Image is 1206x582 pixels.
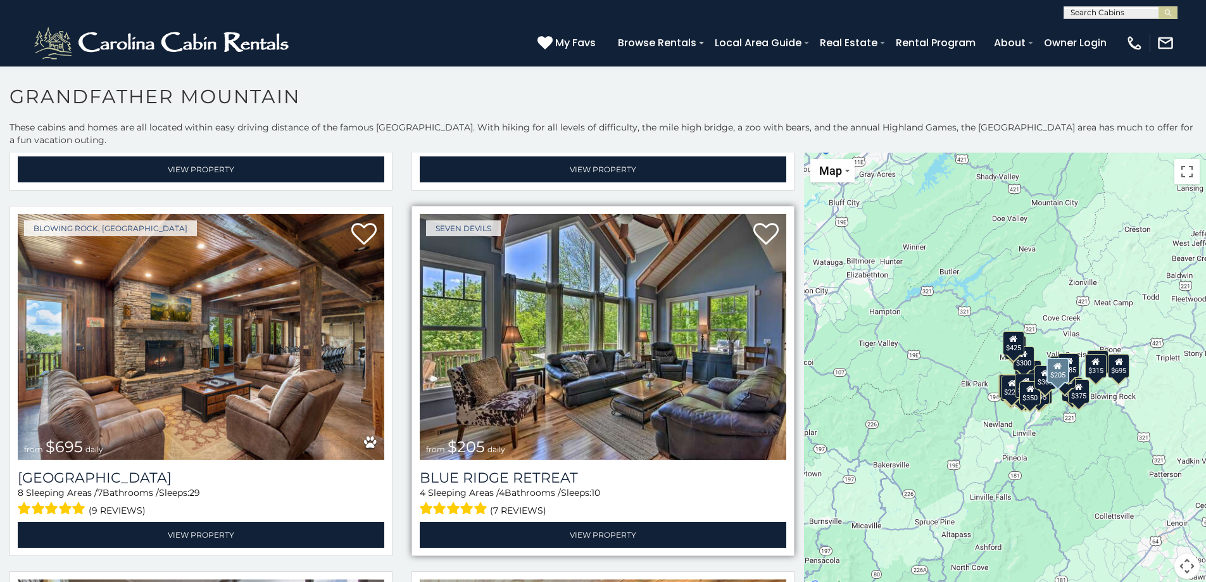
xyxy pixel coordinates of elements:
[420,214,786,460] a: Blue Ridge Retreat from $205 daily
[999,374,1021,398] div: $420
[18,486,384,519] div: Sleeping Areas / Bathrooms / Sleeps:
[24,220,197,236] a: Blowing Rock, [GEOGRAPHIC_DATA]
[1003,331,1024,355] div: $425
[1109,353,1130,377] div: $695
[1015,374,1037,398] div: $300
[18,214,384,460] a: Renaissance Lodge from $695 daily
[420,522,786,548] a: View Property
[89,502,146,519] span: (9 reviews)
[813,32,884,54] a: Real Estate
[97,487,103,498] span: 7
[351,222,377,248] a: Add to favorites
[18,156,384,182] a: View Property
[490,502,546,519] span: (7 reviews)
[1068,379,1090,403] div: $375
[1062,377,1083,401] div: $375
[24,445,43,454] span: from
[1015,360,1041,384] div: $1,095
[18,487,23,498] span: 8
[1174,554,1200,579] button: Map camera controls
[810,159,855,182] button: Change map style
[988,32,1032,54] a: About
[1034,365,1056,389] div: $305
[189,487,200,498] span: 29
[1019,381,1041,405] div: $350
[1126,34,1143,52] img: phone-regular-white.png
[1157,34,1174,52] img: mail-regular-white.png
[1013,346,1034,370] div: $300
[1038,32,1113,54] a: Owner Login
[420,156,786,182] a: View Property
[18,469,384,486] h3: Renaissance Lodge
[819,164,842,177] span: Map
[591,487,600,498] span: 10
[420,486,786,519] div: Sleeping Areas / Bathrooms / Sleeps:
[426,220,501,236] a: Seven Devils
[499,487,505,498] span: 4
[555,35,596,51] span: My Favs
[420,487,425,498] span: 4
[18,469,384,486] a: [GEOGRAPHIC_DATA]
[18,522,384,548] a: View Property
[1054,364,1076,388] div: $195
[420,469,786,486] a: Blue Ridge Retreat
[1002,375,1023,399] div: $225
[85,445,103,454] span: daily
[1174,159,1200,184] button: Toggle fullscreen view
[753,222,779,248] a: Add to favorites
[487,445,505,454] span: daily
[889,32,982,54] a: Rental Program
[708,32,808,54] a: Local Area Guide
[32,24,294,62] img: White-1-2.png
[537,35,599,51] a: My Favs
[612,32,703,54] a: Browse Rentals
[448,438,485,456] span: $205
[426,445,445,454] span: from
[1058,353,1080,377] div: $485
[1088,350,1109,374] div: $675
[1046,358,1069,383] div: $205
[46,438,83,456] span: $695
[420,214,786,460] img: Blue Ridge Retreat
[18,214,384,460] img: Renaissance Lodge
[1085,353,1107,377] div: $315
